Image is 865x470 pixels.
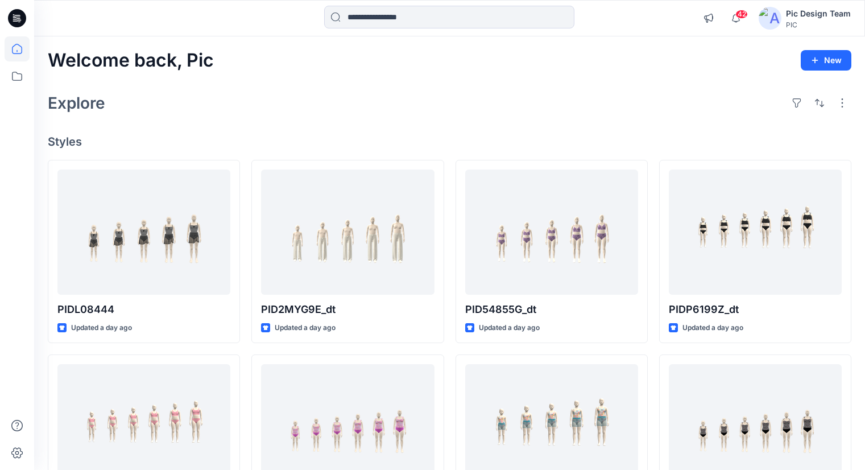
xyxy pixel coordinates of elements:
[735,10,748,19] span: 42
[465,170,638,295] a: PID54855G_dt
[275,322,336,334] p: Updated a day ago
[261,302,434,318] p: PID2MYG9E_dt
[786,20,851,29] div: PIC
[261,170,434,295] a: PID2MYG9E_dt
[71,322,132,334] p: Updated a day ago
[48,135,851,149] h4: Styles
[682,322,743,334] p: Updated a day ago
[801,50,851,71] button: New
[57,170,230,295] a: PIDL08444
[669,170,842,295] a: PIDP6199Z_dt
[57,302,230,318] p: PIDL08444
[669,302,842,318] p: PIDP6199Z_dt
[48,94,105,112] h2: Explore
[465,302,638,318] p: PID54855G_dt
[48,50,214,71] h2: Welcome back, Pic
[479,322,540,334] p: Updated a day ago
[759,7,781,30] img: avatar
[786,7,851,20] div: Pic Design Team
